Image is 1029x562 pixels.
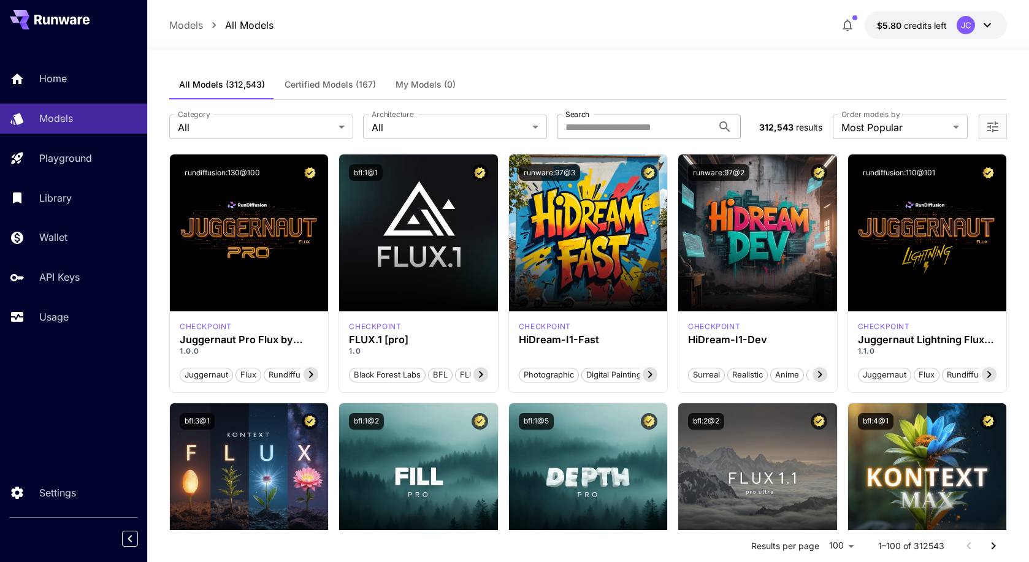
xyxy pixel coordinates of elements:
p: Settings [39,485,76,500]
span: Anime [771,369,803,381]
button: rundiffusion:110@101 [858,164,940,181]
p: Wallet [39,230,67,245]
a: Models [169,18,203,32]
h3: HiDream-I1-Dev [688,334,827,346]
button: Certified Model – Vetted for best performance and includes a commercial license. [811,413,827,430]
span: All [372,120,527,135]
button: rundiffusion:130@100 [180,164,265,181]
span: Digital Painting [582,369,646,381]
p: checkpoint [180,321,232,332]
button: juggernaut [858,366,911,382]
button: Anime [770,366,804,382]
button: bfl:1@2 [349,413,384,430]
p: checkpoint [858,321,910,332]
button: flux [914,366,939,382]
p: Home [39,71,67,86]
button: runware:97@2 [688,164,749,181]
span: juggernaut [859,369,911,381]
button: FLUX.1 [pro] [455,366,512,382]
button: Certified Model – Vetted for best performance and includes a commercial license. [811,164,827,181]
button: bfl:1@5 [519,413,554,430]
div: Collapse sidebar [131,528,147,550]
p: Usage [39,309,69,324]
button: Photographic [519,366,579,382]
button: flux [235,366,261,382]
span: results [796,122,822,132]
span: Black Forest Labs [350,369,425,381]
h3: HiDream-I1-Fast [519,334,657,346]
span: All [178,120,334,135]
label: Architecture [372,109,413,120]
h3: Juggernaut Pro Flux by RunDiffusion [180,334,318,346]
a: All Models [225,18,274,32]
button: juggernaut [180,366,233,382]
span: rundiffusion [943,369,999,381]
p: checkpoint [519,321,571,332]
span: juggernaut [180,369,232,381]
span: $5.80 [877,20,904,31]
h3: FLUX.1 [pro] [349,334,488,346]
div: FLUX.1 D [858,321,910,332]
button: Black Forest Labs [349,366,426,382]
p: Playground [39,151,92,165]
p: Results per page [751,540,819,552]
button: $5.80193JC [865,11,1007,39]
span: Most Popular [841,120,948,135]
div: FLUX.1 D [180,321,232,332]
button: Realistic [727,366,768,382]
div: $5.80193 [877,19,947,32]
p: 1.0.0 [180,346,318,357]
button: bfl:4@1 [858,413,893,430]
button: runware:97@3 [519,164,580,181]
button: Certified Model – Vetted for best performance and includes a commercial license. [472,164,488,181]
button: Certified Model – Vetted for best performance and includes a commercial license. [302,413,318,430]
button: bfl:2@2 [688,413,724,430]
p: checkpoint [688,321,740,332]
div: JC [957,16,975,34]
button: Certified Model – Vetted for best performance and includes a commercial license. [641,164,657,181]
button: Digital Painting [581,366,646,382]
button: Stylized [806,366,846,382]
p: Models [39,111,73,126]
p: checkpoint [349,321,401,332]
label: Order models by [841,109,900,120]
button: Certified Model – Vetted for best performance and includes a commercial license. [641,413,657,430]
button: Certified Model – Vetted for best performance and includes a commercial license. [302,164,318,181]
nav: breadcrumb [169,18,274,32]
p: 1–100 of 312543 [878,540,944,552]
p: 1.0 [349,346,488,357]
div: HiDream Dev [688,321,740,332]
button: BFL [428,366,453,382]
span: My Models (0) [396,79,456,90]
span: All Models (312,543) [179,79,265,90]
button: Surreal [688,366,725,382]
span: 312,543 [759,122,794,132]
div: 100 [824,537,859,555]
span: Certified Models (167) [285,79,376,90]
button: Certified Model – Vetted for best performance and includes a commercial license. [980,164,996,181]
button: Go to next page [981,534,1006,558]
button: Certified Model – Vetted for best performance and includes a commercial license. [980,413,996,430]
p: 1.1.0 [858,346,996,357]
span: Realistic [728,369,767,381]
h3: Juggernaut Lightning Flux by RunDiffusion [858,334,996,346]
span: flux [236,369,261,381]
button: rundiffusion [264,366,321,382]
span: credits left [904,20,947,31]
span: Surreal [689,369,724,381]
div: fluxpro [349,321,401,332]
p: API Keys [39,270,80,284]
div: HiDream Fast [519,321,571,332]
button: bfl:1@1 [349,164,383,181]
span: BFL [429,369,452,381]
button: Collapse sidebar [122,531,138,547]
p: Library [39,191,72,205]
span: FLUX.1 [pro] [456,369,511,381]
label: Category [178,109,210,120]
label: Search [565,109,589,120]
